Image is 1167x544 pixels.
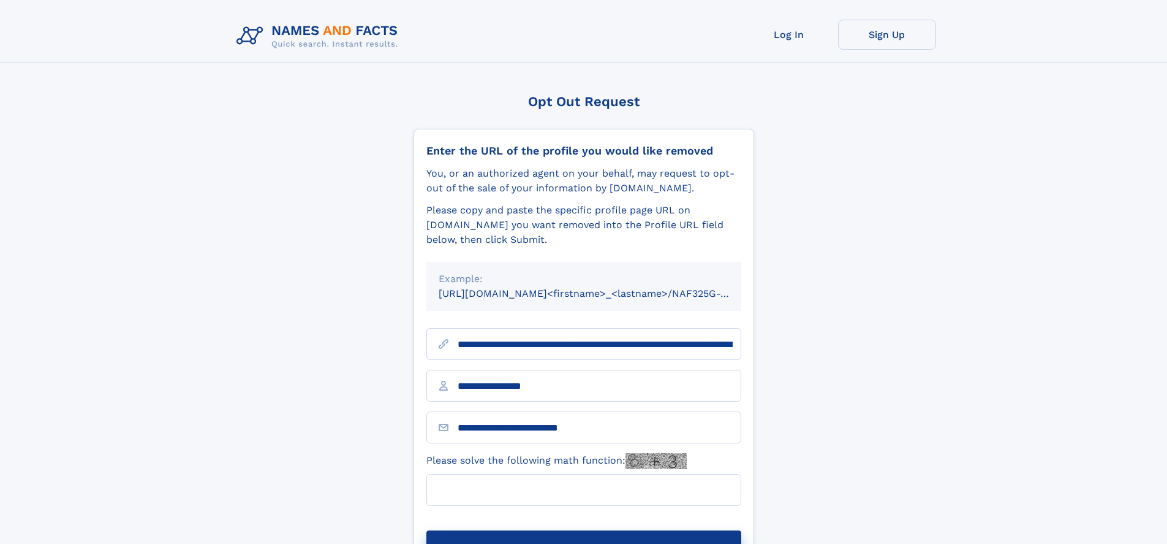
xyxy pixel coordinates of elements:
div: Enter the URL of the profile you would like removed [426,144,741,158]
small: [URL][DOMAIN_NAME]<firstname>_<lastname>/NAF325G-xxxxxxxx [439,288,765,299]
div: Opt Out Request [414,94,754,109]
img: Logo Names and Facts [232,20,408,53]
a: Log In [740,20,838,50]
div: Please copy and paste the specific profile page URL on [DOMAIN_NAME] you want removed into the Pr... [426,203,741,247]
div: You, or an authorized agent on your behalf, may request to opt-out of the sale of your informatio... [426,166,741,196]
a: Sign Up [838,20,936,50]
div: Example: [439,272,729,286]
label: Please solve the following math function: [426,453,687,469]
